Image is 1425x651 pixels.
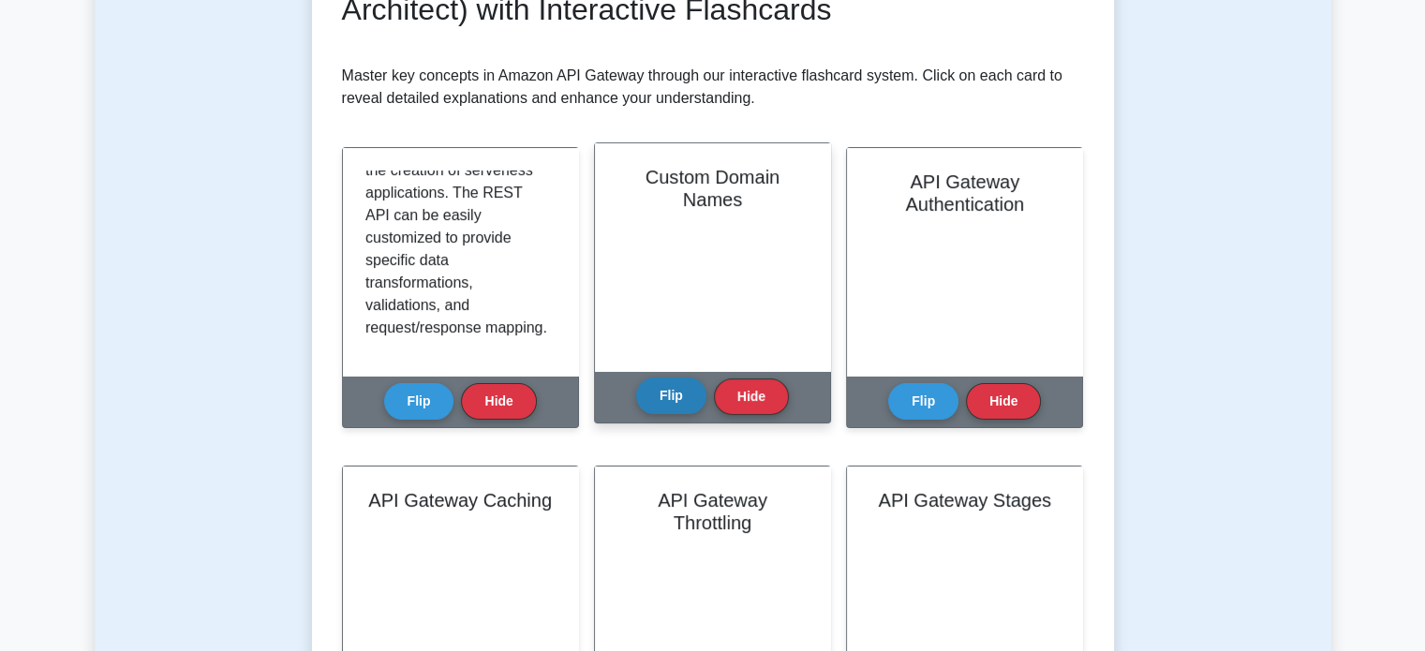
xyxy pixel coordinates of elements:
button: Flip [636,377,706,414]
h2: API Gateway Throttling [617,489,808,534]
button: Hide [966,383,1041,420]
button: Flip [384,383,454,420]
h2: Custom Domain Names [617,166,808,211]
button: Flip [888,383,958,420]
button: Hide [714,378,789,415]
button: Hide [461,383,536,420]
p: Master key concepts in Amazon API Gateway through our interactive flashcard system. Click on each... [342,65,1084,110]
h2: API Gateway Caching [365,489,556,511]
h2: API Gateway Authentication [869,170,1060,215]
h2: API Gateway Stages [869,489,1060,511]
